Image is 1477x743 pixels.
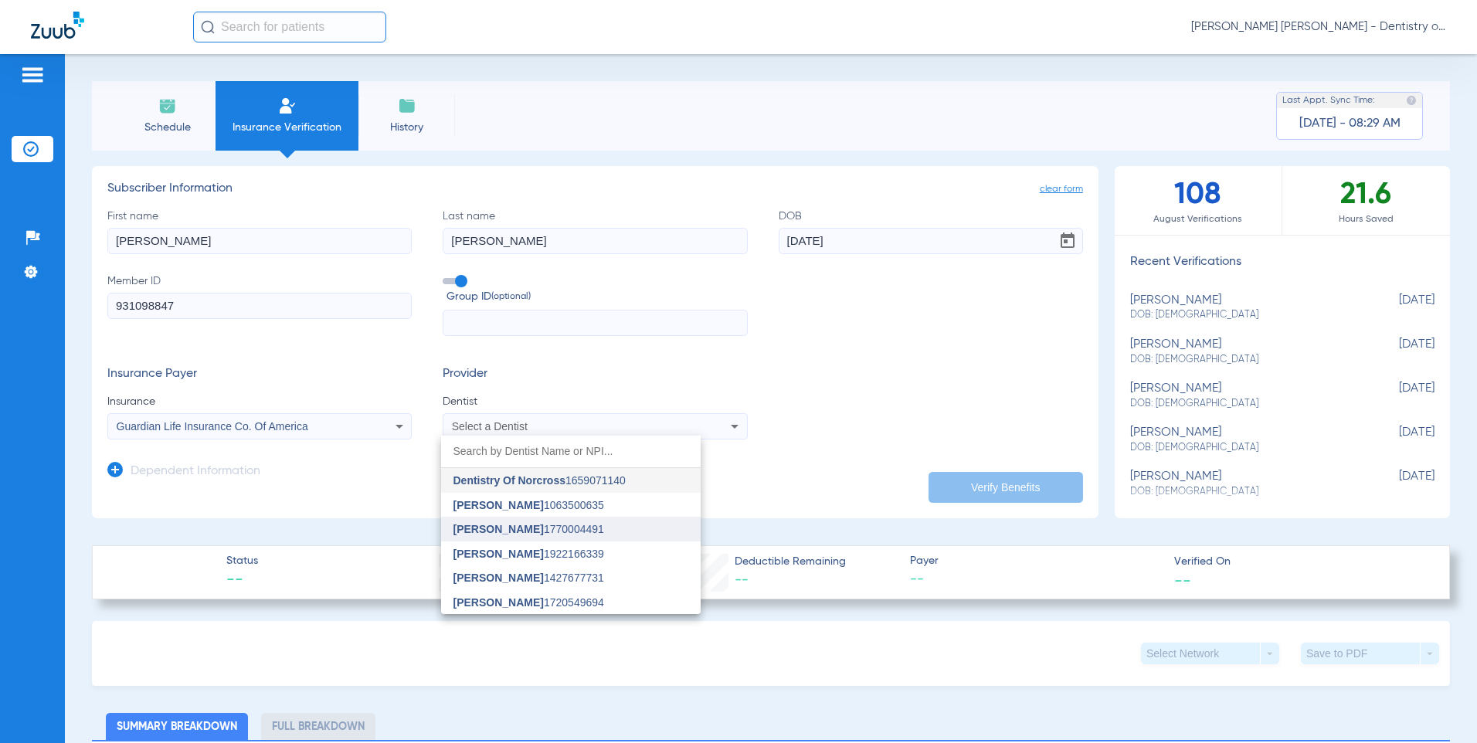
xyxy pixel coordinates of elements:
[453,500,604,511] span: 1063500635
[453,474,565,487] span: Dentistry Of Norcross
[453,499,544,511] span: [PERSON_NAME]
[1400,669,1477,743] iframe: Chat Widget
[453,596,544,609] span: [PERSON_NAME]
[453,475,626,486] span: 1659071140
[453,572,604,583] span: 1427677731
[453,572,544,584] span: [PERSON_NAME]
[453,523,544,535] span: [PERSON_NAME]
[453,548,604,559] span: 1922166339
[453,524,604,534] span: 1770004491
[453,597,604,608] span: 1720549694
[453,548,544,560] span: [PERSON_NAME]
[441,436,701,467] input: dropdown search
